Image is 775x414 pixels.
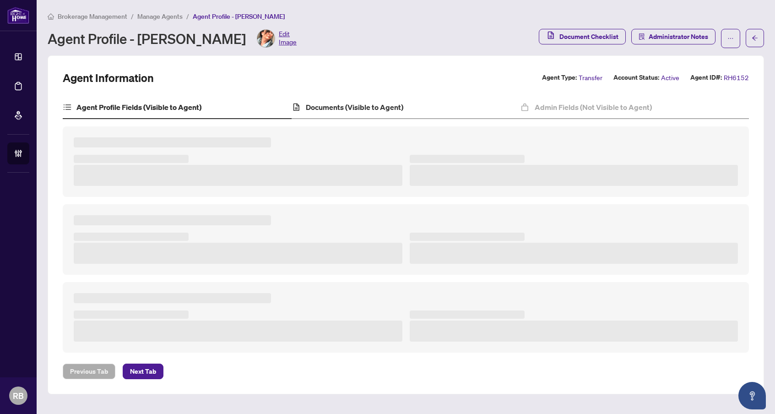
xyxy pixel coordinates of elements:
span: ellipsis [727,35,734,42]
span: Document Checklist [559,29,618,44]
button: Document Checklist [539,29,626,44]
span: solution [639,33,645,40]
label: Account Status: [613,72,659,83]
li: / [186,11,189,22]
img: logo [7,7,29,24]
span: Administrator Notes [649,29,708,44]
span: Active [661,72,679,83]
h4: Agent Profile Fields (Visible to Agent) [76,102,201,113]
li: / [131,11,134,22]
button: Administrator Notes [631,29,715,44]
span: arrow-left [752,35,758,41]
h4: Documents (Visible to Agent) [306,102,403,113]
button: Previous Tab [63,364,115,379]
button: Next Tab [123,364,163,379]
span: Edit Image [279,29,297,48]
span: Transfer [579,72,602,83]
span: Next Tab [130,364,156,379]
div: Agent Profile - [PERSON_NAME] [48,29,297,48]
h2: Agent Information [63,71,154,85]
span: Agent Profile - [PERSON_NAME] [193,12,285,21]
span: RH6152 [724,72,749,83]
h4: Admin Fields (Not Visible to Agent) [535,102,652,113]
label: Agent Type: [542,72,577,83]
img: Profile Icon [257,30,275,47]
span: Manage Agents [137,12,183,21]
button: Open asap [738,382,766,409]
span: home [48,13,54,20]
label: Agent ID#: [690,72,722,83]
span: RB [13,389,24,402]
span: Brokerage Management [58,12,127,21]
